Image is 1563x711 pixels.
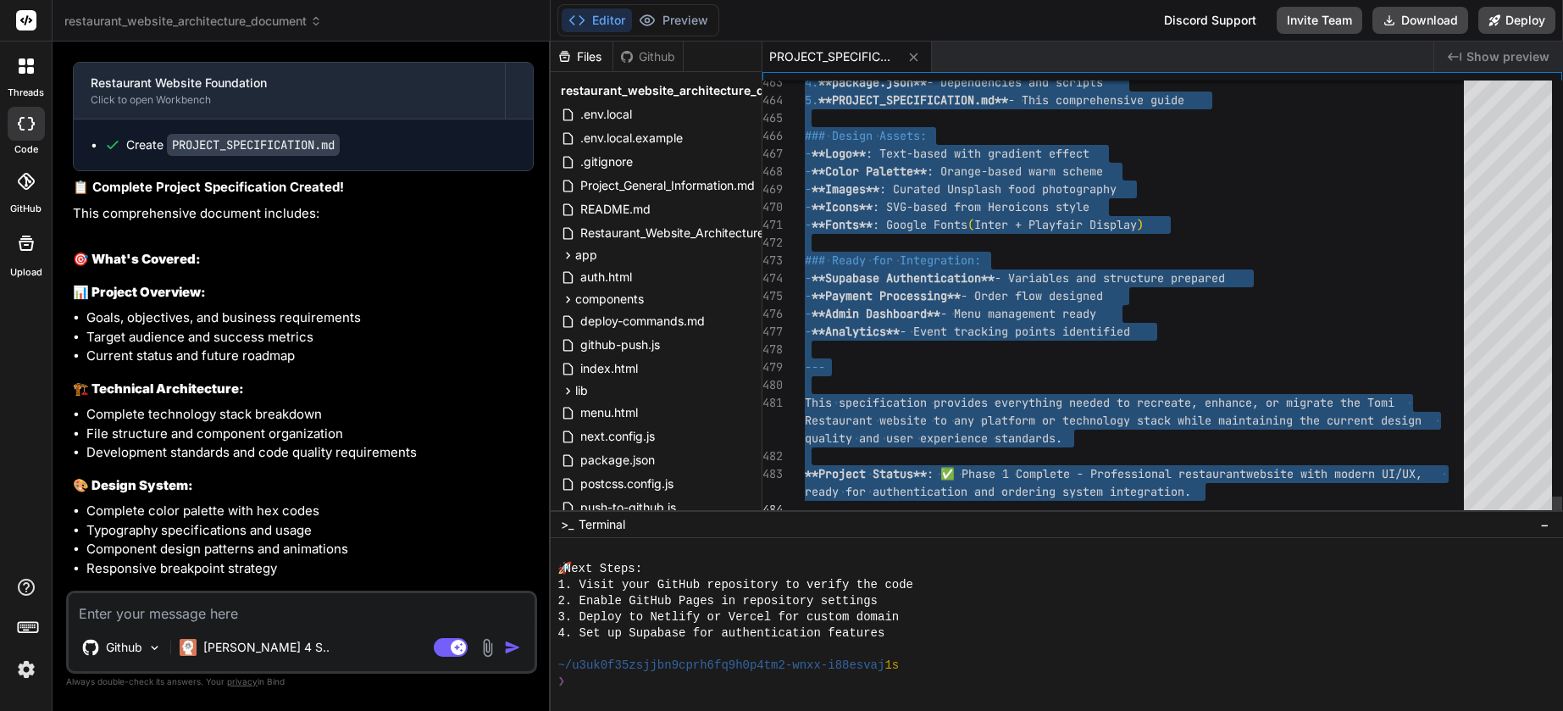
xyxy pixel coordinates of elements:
[73,251,201,267] strong: 🎯 What's Covered:
[967,217,974,232] span: (
[1466,48,1549,65] span: Show preview
[805,430,1062,446] span: quality and user experience standards.
[564,561,642,577] span: Next Steps:
[805,359,825,375] span: ---
[64,13,322,30] span: restaurant_website_architecture_document
[762,305,783,323] div: 476
[147,641,162,655] img: Pick Models
[579,335,662,355] span: github-push.js
[575,291,644,308] span: components
[812,270,995,286] span: **Supabase Authentication**
[762,216,783,234] div: 471
[10,265,42,280] label: Upload
[557,577,913,593] span: 1. Visit your GitHub repository to verify the code
[73,204,534,224] p: This comprehensive document includes:
[805,395,1144,410] span: This specification provides everything needed to r
[769,48,896,65] span: PROJECT_SPECIFICATION.md
[762,145,783,163] div: 467
[805,270,812,286] span: -
[86,559,534,579] li: Responsive breakpoint strategy
[1540,516,1549,533] span: −
[1008,92,1184,108] span: - This comprehensive guide
[106,639,142,656] p: Github
[575,382,588,399] span: lib
[805,128,927,143] span: ### Design Assets:
[227,676,258,686] span: privacy
[762,465,783,483] div: 483
[579,128,685,148] span: .env.local.example
[12,655,41,684] img: settings
[805,413,1144,428] span: Restaurant website to any platform or technology s
[974,217,1137,232] span: Inter + Playfair Display
[762,234,783,252] div: 472
[762,376,783,394] div: 480
[900,324,1130,339] span: - Event tracking points identified
[86,405,534,425] li: Complete technology stack breakdown
[73,380,244,397] strong: 🏗️ Technical Architecture:
[579,426,657,447] span: next.config.js
[561,82,816,99] span: restaurant_website_architecture_document
[575,247,597,264] span: app
[1372,7,1468,34] button: Download
[927,164,1103,179] span: : Orange-based warm scheme
[557,593,878,609] span: 2. Enable GitHub Pages in repository settings
[762,323,783,341] div: 477
[557,674,564,690] span: ❯
[873,217,967,232] span: : Google Fonts
[73,284,206,300] strong: 📊 Project Overview:
[961,288,1103,303] span: - Order flow designed
[762,269,783,287] div: 474
[579,497,678,518] span: push-to-github.js
[73,477,193,493] strong: 🎨 Design System:
[1277,7,1362,34] button: Invite Team
[632,8,715,32] button: Preview
[579,358,640,379] span: index.html
[579,403,640,423] span: menu.html
[805,484,1144,499] span: ready for authentication and ordering system integ
[762,127,783,145] div: 466
[927,466,1246,481] span: : ✅ Phase 1 Complete - Professional restaurant
[579,450,657,470] span: package.json
[762,252,783,269] div: 473
[762,358,783,376] div: 479
[762,198,783,216] div: 470
[1246,466,1422,481] span: website with modern UI/UX,
[579,104,634,125] span: .env.local
[812,288,961,303] span: **Payment Processing**
[557,625,884,642] span: 4. Set up Supabase for authentication features
[478,638,497,658] img: attachment
[995,270,1225,286] span: - Variables and structure prepared
[805,181,812,197] span: -
[805,217,812,232] span: -
[873,199,1089,214] span: : SVG-based from Heroicons style
[1154,7,1266,34] div: Discord Support
[762,341,783,358] div: 478
[866,146,1089,161] span: : Text-based with gradient effect
[557,609,899,625] span: 3. Deploy to Netlify or Vercel for custom domain
[805,253,981,268] span: ### Ready for Integration:
[762,287,783,305] div: 475
[73,179,344,195] strong: 📋 Complete Project Specification Created!
[884,658,899,674] span: 1s
[579,152,635,172] span: .gitignore
[762,163,783,181] div: 468
[579,267,634,287] span: auth.html
[805,288,812,303] span: -
[74,63,505,119] button: Restaurant Website FoundationClick to open Workbench
[86,502,534,521] li: Complete color palette with hex codes
[613,48,683,65] div: Github
[86,425,534,444] li: File structure and component organization
[805,164,812,179] span: -
[86,308,534,328] li: Goals, objectives, and business requirements
[762,181,783,198] div: 469
[818,92,1008,108] span: **PROJECT_SPECIFICATION.md**
[805,146,812,161] span: -
[1537,511,1553,538] button: −
[1144,395,1394,410] span: ecreate, enhance, or migrate the Tomi
[504,639,521,656] img: icon
[86,328,534,347] li: Target audience and success metrics
[562,8,632,32] button: Editor
[180,639,197,656] img: Claude 4 Sonnet
[579,516,625,533] span: Terminal
[557,658,884,674] span: ~/u3uk0f35zsjjbn9cprh6fq9h0p4tm2-wnxx-i88esvaj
